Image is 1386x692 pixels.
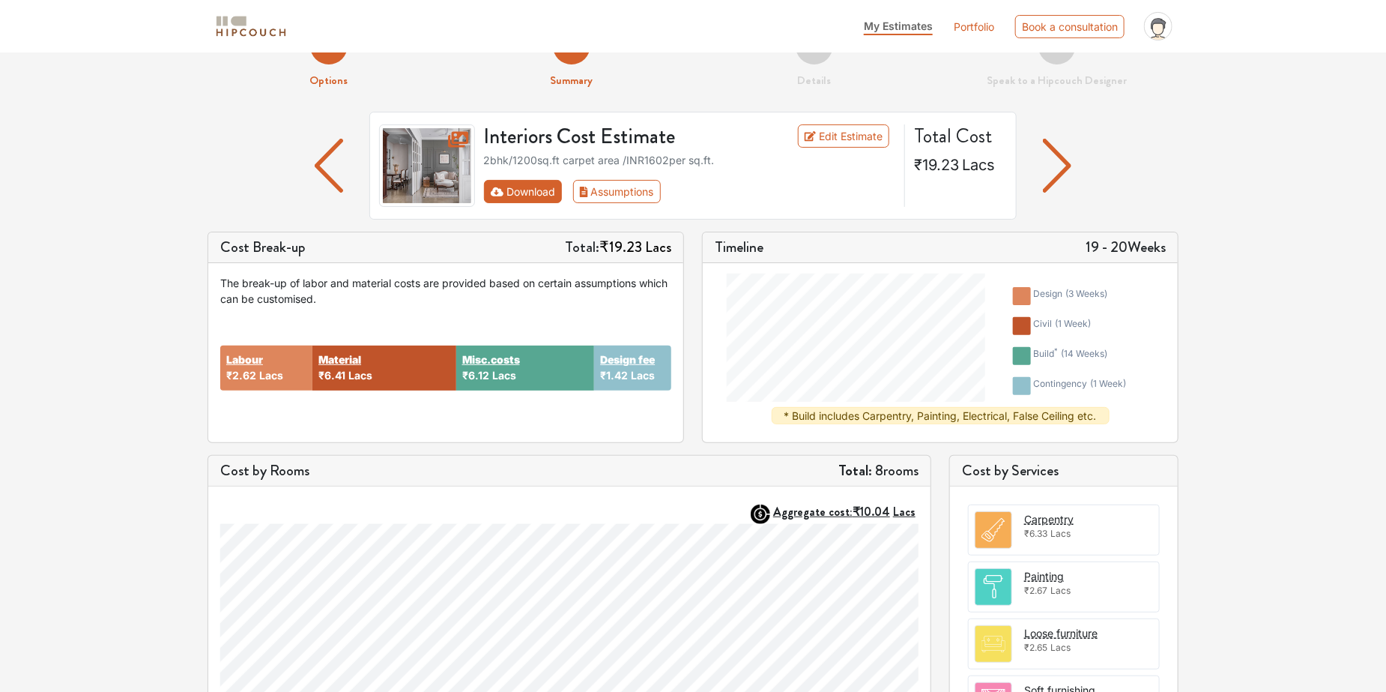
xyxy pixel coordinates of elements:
[1024,568,1064,584] button: Painting
[475,124,761,150] h3: Interiors Cost Estimate
[631,369,655,382] span: Lacs
[864,19,933,32] span: My Estimates
[484,180,896,203] div: Toolbar with button groups
[484,152,896,168] div: 2bhk / 1200 sq.ft carpet area /INR 1602 per sq.ft.
[962,462,1166,480] h5: Cost by Services
[1034,287,1108,305] div: design
[1050,528,1071,539] span: Lacs
[492,369,516,382] span: Lacs
[1024,528,1047,539] span: ₹6.33
[987,72,1128,88] strong: Speak to a Hipcouch Designer
[772,407,1110,424] div: * Build includes Carpentry, Painting, Electrical, False Ceiling etc.
[1062,348,1108,359] span: ( 14 weeks )
[1050,642,1071,653] span: Lacs
[1066,288,1108,299] span: ( 3 weeks )
[773,505,919,519] button: Aggregate cost:₹10.04Lacs
[318,352,361,367] button: Material
[798,124,890,148] a: Edit Estimate
[954,19,994,34] a: Portfolio
[551,72,593,88] strong: Summary
[1024,511,1074,527] button: Carpentry
[565,238,671,256] h5: Total:
[214,10,288,43] span: logo-horizontal.svg
[798,72,832,88] strong: Details
[914,124,1004,148] h4: Total Cost
[220,462,309,480] h5: Cost by Rooms
[1024,642,1047,653] span: ₹2.65
[751,505,770,524] img: AggregateIcon
[379,124,475,207] img: gallery
[1034,317,1092,335] div: civil
[484,180,563,203] button: Download
[600,369,628,382] span: ₹1.42
[600,352,655,367] button: Design fee
[962,156,995,174] span: Lacs
[220,275,671,307] div: The break-up of labor and material costs are provided based on certain assumptions which can be c...
[226,352,263,367] button: Labour
[1050,585,1071,596] span: Lacs
[462,352,520,367] button: Misc.costs
[1034,347,1108,365] div: build
[318,369,345,382] span: ₹6.41
[838,462,919,480] h5: 8 rooms
[1024,585,1047,596] span: ₹2.67
[1034,377,1127,395] div: contingency
[893,503,916,520] span: Lacs
[220,238,306,256] h5: Cost Break-up
[214,13,288,40] img: logo-horizontal.svg
[348,369,372,382] span: Lacs
[462,369,489,382] span: ₹6.12
[1056,318,1092,329] span: ( 1 week )
[838,460,872,481] strong: Total:
[914,156,959,174] span: ₹19.23
[259,369,283,382] span: Lacs
[1043,139,1072,193] img: arrow left
[1015,15,1125,38] div: Book a consultation
[1086,238,1166,256] h5: 19 - 20 Weeks
[773,503,916,520] strong: Aggregate cost:
[573,180,661,203] button: Assumptions
[484,180,673,203] div: First group
[853,503,890,520] span: ₹10.04
[975,569,1011,605] img: room.svg
[1091,378,1127,389] span: ( 1 week )
[715,238,763,256] h5: Timeline
[975,626,1011,662] img: room.svg
[1024,625,1098,641] button: Loose furniture
[315,139,344,193] img: arrow left
[599,236,642,258] span: ₹19.23
[226,369,256,382] span: ₹2.62
[975,512,1011,548] img: room.svg
[645,236,671,258] span: Lacs
[310,72,348,88] strong: Options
